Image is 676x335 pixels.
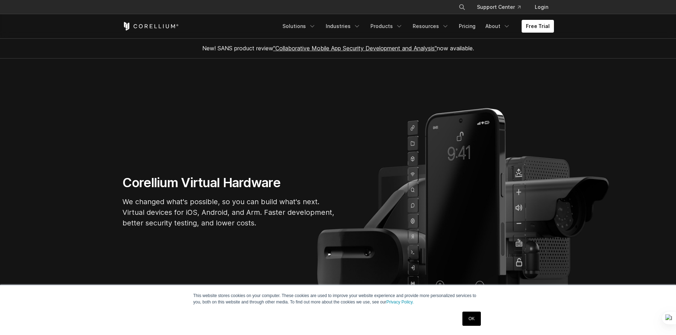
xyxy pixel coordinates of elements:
[273,45,437,52] a: "Collaborative Mobile App Security Development and Analysis"
[193,292,483,305] p: This website stores cookies on your computer. These cookies are used to improve your website expe...
[481,20,515,33] a: About
[278,20,554,33] div: Navigation Menu
[455,20,480,33] a: Pricing
[122,175,335,191] h1: Corellium Virtual Hardware
[278,20,320,33] a: Solutions
[321,20,365,33] a: Industries
[408,20,453,33] a: Resources
[122,22,179,30] a: Corellium Home
[366,20,407,33] a: Products
[529,1,554,13] a: Login
[450,1,554,13] div: Navigation Menu
[122,196,335,228] p: We changed what's possible, so you can build what's next. Virtual devices for iOS, Android, and A...
[522,20,554,33] a: Free Trial
[471,1,526,13] a: Support Center
[462,312,480,326] a: OK
[202,45,474,52] span: New! SANS product review now available.
[386,300,414,305] a: Privacy Policy.
[456,1,468,13] button: Search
